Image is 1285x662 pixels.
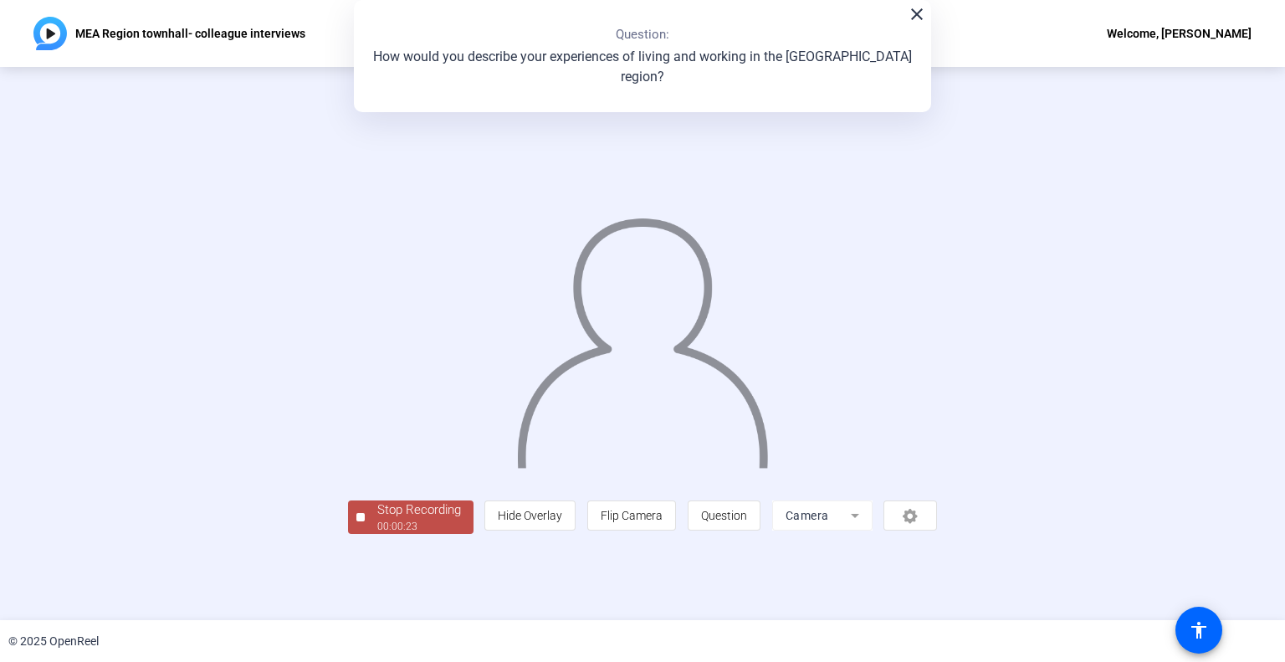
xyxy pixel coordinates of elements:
[701,509,747,522] span: Question
[515,203,770,468] img: overlay
[688,500,760,531] button: Question
[498,509,562,522] span: Hide Overlay
[484,500,576,531] button: Hide Overlay
[33,17,67,50] img: OpenReel logo
[377,500,461,520] div: Stop Recording
[371,47,914,87] p: How would you describe your experiences of living and working in the [GEOGRAPHIC_DATA] region?
[8,633,99,650] div: © 2025 OpenReel
[616,25,669,44] p: Question:
[587,500,676,531] button: Flip Camera
[348,500,474,535] button: Stop Recording00:00:23
[907,4,927,24] mat-icon: close
[75,23,305,44] p: MEA Region townhall- colleague interviews
[377,519,461,534] div: 00:00:23
[1189,620,1209,640] mat-icon: accessibility
[1107,23,1252,44] div: Welcome, [PERSON_NAME]
[601,509,663,522] span: Flip Camera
